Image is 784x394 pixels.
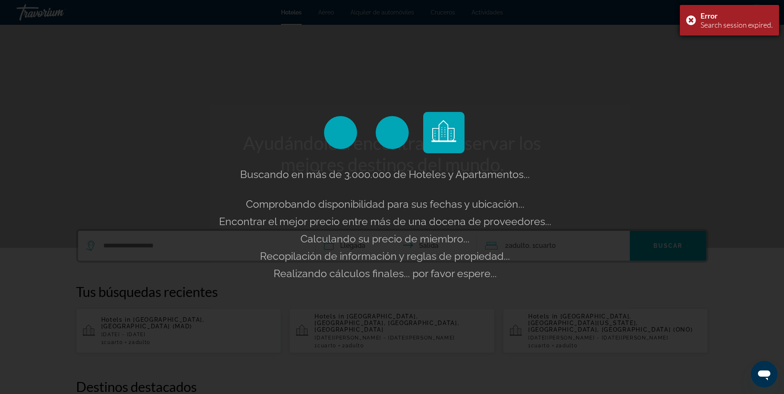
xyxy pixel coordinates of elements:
span: Encontrar el mejor precio entre más de una docena de proveedores... [219,215,551,228]
span: Comprobando disponibilidad para sus fechas y ubicación... [246,198,524,210]
div: Error [701,11,773,20]
span: Buscando en más de 3.000.000 de Hoteles y Apartamentos... [240,168,530,180]
span: Realizando cálculos finales... por favor espere... [274,267,497,280]
span: Recopilación de información y reglas de propiedad... [260,250,510,262]
iframe: Button to launch messaging window [751,361,777,387]
div: Search session expired. [701,20,773,29]
span: Calculando su precio de miembro... [300,233,469,245]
